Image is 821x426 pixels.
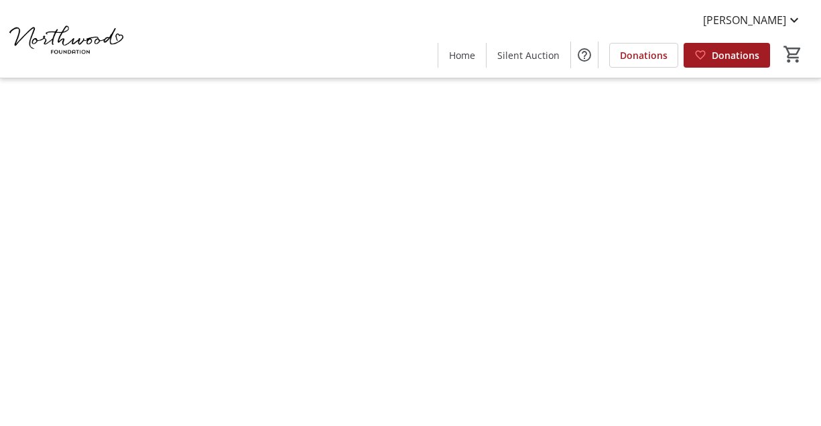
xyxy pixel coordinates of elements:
[620,48,668,62] span: Donations
[8,5,127,72] img: Northwood Foundation's Logo
[692,9,813,31] button: [PERSON_NAME]
[571,42,598,68] button: Help
[703,12,786,28] span: [PERSON_NAME]
[487,43,570,68] a: Silent Auction
[684,43,770,68] a: Donations
[438,43,486,68] a: Home
[449,48,475,62] span: Home
[497,48,560,62] span: Silent Auction
[781,42,805,66] button: Cart
[712,48,759,62] span: Donations
[609,43,678,68] a: Donations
